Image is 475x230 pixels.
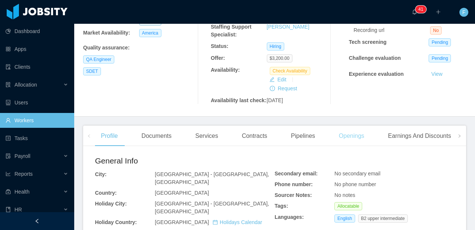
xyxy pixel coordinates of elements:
[87,134,91,138] i: icon: left
[14,207,22,213] span: HR
[267,54,292,62] span: $3,200.00
[349,39,387,45] strong: Tech screening
[95,171,107,177] b: City:
[349,71,404,77] strong: Experience evaluation
[236,126,273,146] div: Contracts
[6,59,68,74] a: icon: auditClients
[14,171,33,177] span: Reports
[334,181,376,187] span: No phone number
[189,126,224,146] div: Services
[135,126,177,146] div: Documents
[155,219,262,225] span: [GEOGRAPHIC_DATA]
[354,26,430,34] div: Recording url
[14,189,29,195] span: Health
[334,202,362,210] span: Allocatable
[6,95,68,110] a: icon: robotUsers
[6,113,68,128] a: icon: userWorkers
[83,67,101,75] span: SDET
[429,71,445,77] a: View
[334,171,380,176] span: No secondary email
[14,82,37,88] span: Allocation
[211,67,240,73] b: Availability:
[275,203,288,209] b: Tags:
[358,214,408,223] span: B2 upper intermediate
[267,84,300,93] button: icon: exclamation-circleRequest
[155,201,269,214] span: [GEOGRAPHIC_DATA] - [GEOGRAPHIC_DATA], [GEOGRAPHIC_DATA]
[418,6,421,13] p: 4
[211,97,266,103] b: Availability last check:
[458,134,461,138] i: icon: right
[267,42,284,51] span: Hiring
[213,220,218,225] i: icon: calendar
[83,55,114,64] span: QA Engineer
[95,155,275,167] h2: General Info
[275,214,304,220] b: Languages:
[429,78,448,87] button: Notes
[211,55,225,61] b: Offer:
[6,171,11,176] i: icon: line-chart
[14,153,30,159] span: Payroll
[275,192,312,198] b: Sourcer Notes:
[139,29,161,37] span: America
[6,207,11,212] i: icon: book
[412,9,417,14] i: icon: bell
[95,219,137,225] b: Holiday Country:
[213,219,262,225] a: icon: calendarHolidays Calendar
[83,30,130,36] b: Market Availability:
[334,192,355,198] span: No notes
[462,8,466,17] span: F
[436,9,441,14] i: icon: plus
[430,26,442,35] span: No
[211,24,252,38] b: Staffing Support Specialist:
[95,126,124,146] div: Profile
[415,6,426,13] sup: 41
[333,126,370,146] div: Openings
[382,126,457,146] div: Earnings And Discounts
[155,171,269,185] span: [GEOGRAPHIC_DATA] - [GEOGRAPHIC_DATA], [GEOGRAPHIC_DATA]
[6,24,68,39] a: icon: pie-chartDashboard
[155,190,209,196] span: [GEOGRAPHIC_DATA]
[6,42,68,56] a: icon: appstoreApps
[334,214,355,223] span: English
[6,131,68,146] a: icon: profileTasks
[429,38,451,46] span: Pending
[267,24,309,30] a: [PERSON_NAME]
[349,55,401,61] strong: Challenge evaluation
[6,153,11,159] i: icon: file-protect
[429,54,451,62] span: Pending
[267,97,283,103] span: [DATE]
[266,75,289,84] button: icon: editEdit
[275,181,313,187] b: Phone number:
[421,6,423,13] p: 1
[275,171,318,176] b: Secondary email:
[211,43,228,49] b: Status:
[95,190,117,196] b: Country:
[83,45,130,51] b: Quality assurance :
[6,189,11,194] i: icon: medicine-box
[6,82,11,87] i: icon: solution
[95,201,127,207] b: Holiday City:
[285,126,321,146] div: Pipelines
